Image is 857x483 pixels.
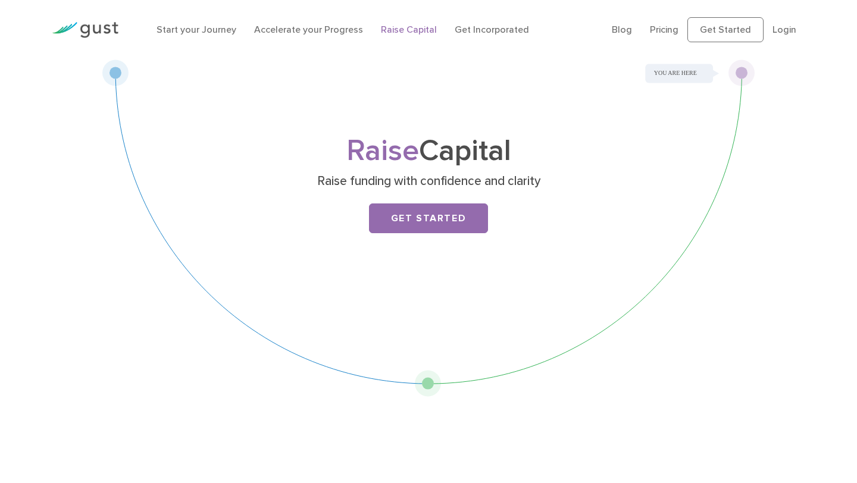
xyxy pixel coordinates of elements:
[369,203,488,233] a: Get Started
[254,24,363,35] a: Accelerate your Progress
[346,133,419,168] span: Raise
[687,17,764,42] a: Get Started
[52,22,118,38] img: Gust Logo
[198,173,659,190] p: Raise funding with confidence and clarity
[455,24,529,35] a: Get Incorporated
[157,24,236,35] a: Start your Journey
[381,24,437,35] a: Raise Capital
[650,24,678,35] a: Pricing
[612,24,632,35] a: Blog
[193,137,664,165] h1: Capital
[772,24,796,35] a: Login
